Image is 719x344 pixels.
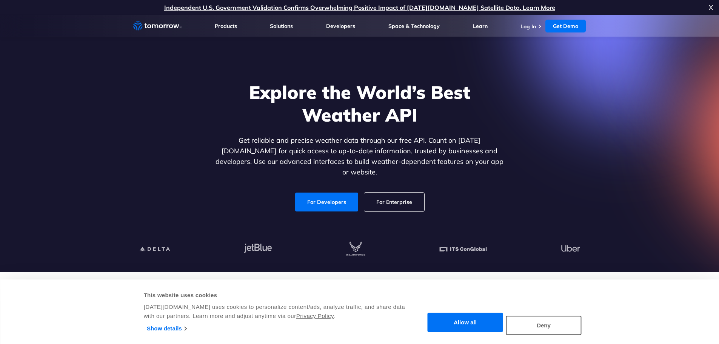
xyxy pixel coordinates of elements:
a: Show details [147,323,186,334]
button: Allow all [428,313,503,332]
button: Deny [506,316,582,335]
div: [DATE][DOMAIN_NAME] uses cookies to personalize content/ads, analyze traffic, and share data with... [144,302,406,321]
a: Home link [133,20,182,32]
a: Developers [326,23,355,29]
a: Solutions [270,23,293,29]
a: For Enterprise [364,193,424,211]
a: Learn [473,23,488,29]
a: Independent U.S. Government Validation Confirms Overwhelming Positive Impact of [DATE][DOMAIN_NAM... [164,4,555,11]
h1: Explore the World’s Best Weather API [214,81,505,126]
a: Log In [520,23,536,30]
div: This website uses cookies [144,291,406,300]
p: Get reliable and precise weather data through our free API. Count on [DATE][DOMAIN_NAME] for quic... [214,135,505,177]
a: Privacy Policy [296,313,334,319]
a: Products [215,23,237,29]
a: Get Demo [545,20,586,32]
a: For Developers [295,193,358,211]
a: Space & Technology [388,23,440,29]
